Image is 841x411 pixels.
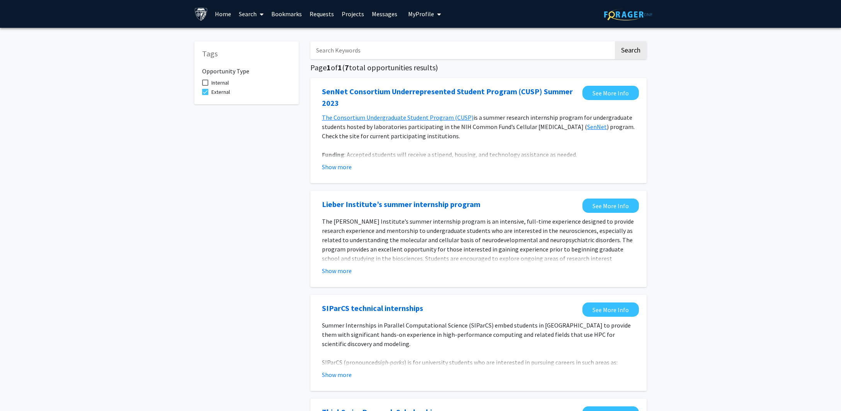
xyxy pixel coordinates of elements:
a: Home [211,0,235,27]
iframe: Chat [6,376,33,405]
button: Show more [322,266,352,275]
span: 7 [345,63,349,72]
a: Projects [338,0,368,27]
img: ForagerOne Logo [604,8,652,20]
a: Messages [368,0,401,27]
p: is a summer research internship program for undergraduate students hosted by laboratories partici... [322,113,635,141]
strong: Funding [322,151,344,158]
a: Opens in a new tab [322,199,480,210]
p: : Accepted students will receive a stipend, housing, and technology assistance as needed. [322,150,635,159]
a: Opens in a new tab [582,86,639,100]
a: Search [235,0,267,27]
span: 1 [327,63,331,72]
p: SIParCS (pronounced ) is for university students who are interested in pursuing careers in such a... [322,358,635,367]
a: Opens in a new tab [582,302,639,317]
h5: Page of ( total opportunities results) [310,63,647,72]
button: Search [615,41,647,59]
span: The [PERSON_NAME] Institute’s summer internship program is an intensive, full-time experience des... [322,217,634,272]
a: Requests [306,0,338,27]
span: My Profile [408,10,434,18]
button: Show more [322,162,352,172]
h6: Opportunity Type [202,61,291,75]
a: Bookmarks [267,0,306,27]
span: External [211,87,230,97]
h5: Tags [202,49,291,58]
a: Opens in a new tab [322,302,423,314]
span: 1 [338,63,342,72]
input: Search Keywords [310,41,614,59]
a: SenNet [587,123,607,131]
p: Summer Internships in Parallel Computational Science (SIParCS) embed students in [GEOGRAPHIC_DATA... [322,321,635,348]
a: The Consortium Undergraduate Student Program (CUSP) [322,114,473,121]
button: Show more [322,370,352,379]
em: sigh-parks [378,358,404,366]
span: Internal [211,78,229,87]
a: Opens in a new tab [582,199,639,213]
img: Johns Hopkins University Logo [194,7,208,21]
a: Opens in a new tab [322,86,579,109]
